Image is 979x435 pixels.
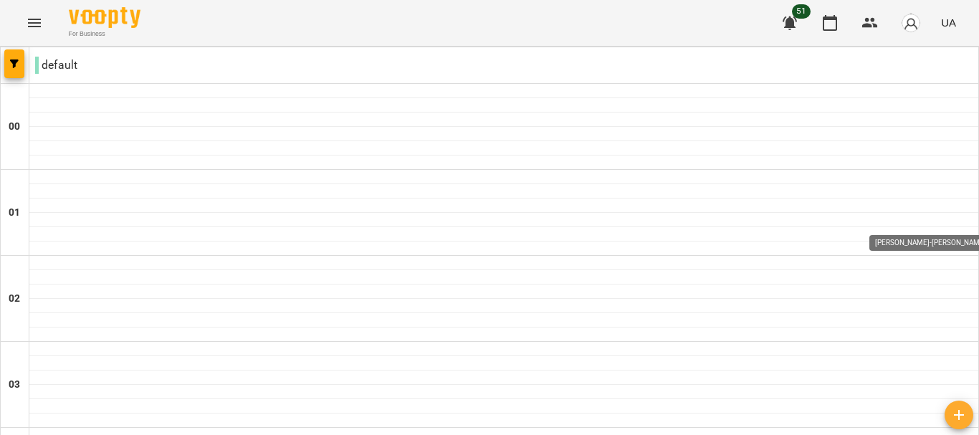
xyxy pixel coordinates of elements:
span: For Business [69,29,140,39]
button: Menu [17,6,52,40]
h6: 02 [9,291,20,307]
p: default [35,57,77,74]
span: UA [941,15,956,30]
h6: 00 [9,119,20,135]
img: avatar_s.png [901,13,921,33]
h6: 03 [9,377,20,393]
button: Створити урок [945,401,973,429]
span: 51 [792,4,811,19]
img: Voopty Logo [69,7,140,28]
h6: 01 [9,205,20,221]
button: UA [935,9,962,36]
